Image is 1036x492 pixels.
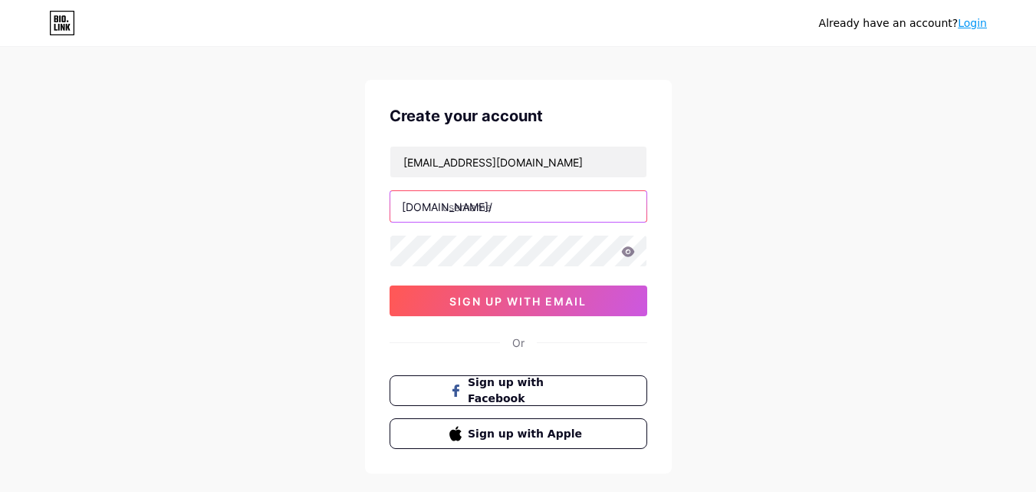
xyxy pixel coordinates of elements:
button: sign up with email [390,286,647,316]
input: Email [390,147,646,177]
a: Login [958,17,987,29]
span: Sign up with Apple [468,426,587,442]
div: Already have an account? [819,15,987,31]
div: Create your account [390,104,647,127]
span: Sign up with Facebook [468,375,587,407]
input: username [390,191,646,222]
button: Sign up with Facebook [390,375,647,406]
span: sign up with email [449,295,587,308]
button: Sign up with Apple [390,418,647,449]
div: Or [512,335,525,351]
div: [DOMAIN_NAME]/ [402,199,492,215]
